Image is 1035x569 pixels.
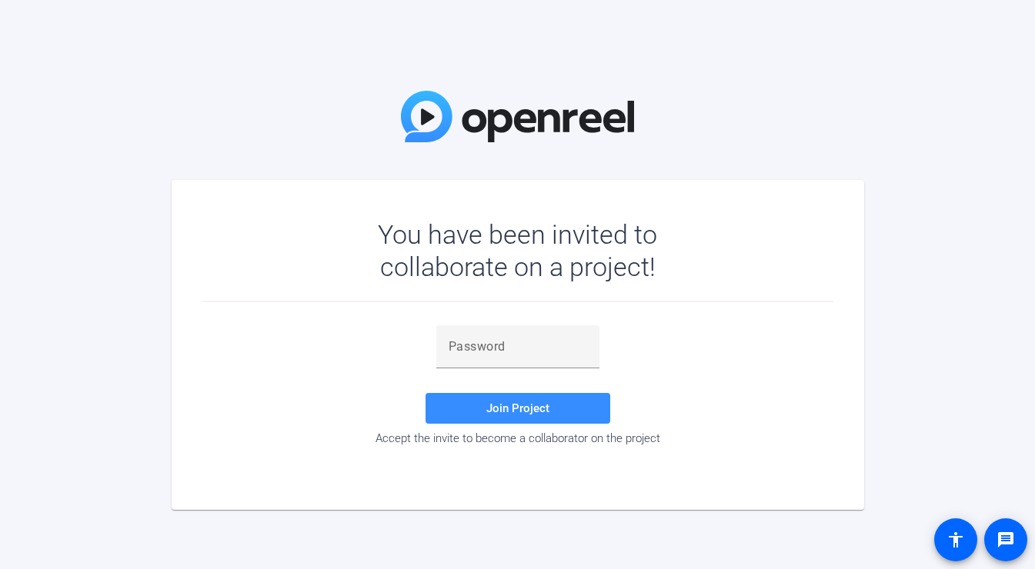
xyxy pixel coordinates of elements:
[947,531,965,549] mat-icon: accessibility
[202,431,833,445] div: Accept the invite to become a collaborator on the project
[333,218,702,283] div: You have been invited to collaborate on a project!
[449,338,587,356] input: Password
[997,531,1015,549] mat-icon: message
[426,393,610,424] button: Join Project
[401,91,635,142] img: OpenReel Logo
[486,401,549,415] span: Join Project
